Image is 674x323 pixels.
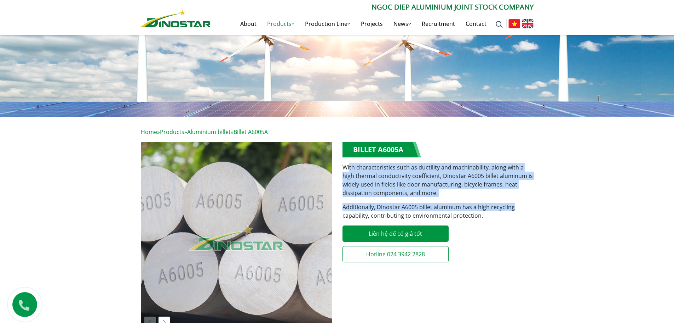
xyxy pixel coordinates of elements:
span: » » » [141,128,268,136]
img: search [496,21,503,28]
a: Home [141,128,157,136]
a: Recruitment [416,12,460,35]
p: With characteristics such as ductility and machinability, along with a high thermal conductivity ... [342,163,534,197]
a: Production Line [300,12,356,35]
a: Aluminium billet [187,128,231,136]
a: Contact [460,12,492,35]
a: Projects [356,12,388,35]
a: News [388,12,416,35]
p: Additionally, Dinostar A6005 billet aluminum has a high recycling capability, contributing to env... [342,203,534,220]
img: Nhôm Dinostar [141,10,211,27]
img: Tiếng Việt [508,19,520,28]
a: Liên hệ để có giá tốt [342,225,449,242]
a: Products [262,12,300,35]
h1: Billet A6005A [342,142,421,157]
a: Products [160,128,184,136]
img: English [522,19,534,28]
p: Ngoc Diep Aluminium Joint Stock Company [211,2,534,12]
a: About [235,12,262,35]
a: Hotline 024 3942 2828 [342,246,449,262]
span: Billet A6005A [234,128,268,136]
